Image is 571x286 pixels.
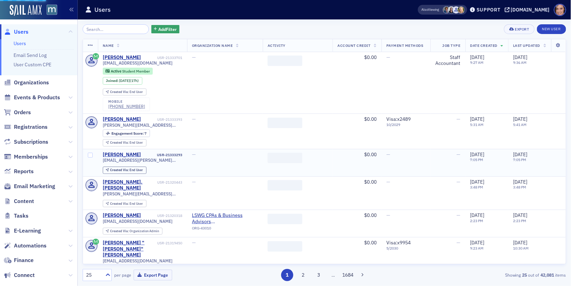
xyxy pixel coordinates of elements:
div: Created Via: End User [103,139,146,146]
span: [PERSON_NAME][EMAIL_ADDRESS][PERSON_NAME][DOMAIN_NAME] [103,191,182,196]
div: (17h) [119,78,139,83]
a: Email Marketing [4,183,55,190]
button: Export [504,24,534,34]
a: Memberships [4,153,48,161]
span: [DATE] [513,179,527,185]
span: ‌ [268,214,302,224]
span: E-Learning [14,227,41,235]
span: [DATE] [470,179,485,185]
a: Content [4,197,34,205]
div: Created Via: Organization Admin [103,228,162,235]
div: Active: Active: Student Member [103,68,153,75]
span: Created Via : [110,90,129,94]
span: Payment Methods [386,43,423,48]
span: [DATE] [513,239,527,246]
span: — [457,179,461,185]
span: [EMAIL_ADDRESS][DOMAIN_NAME] [103,60,173,66]
span: Justin Chase [453,6,460,14]
span: Organizations [14,79,49,86]
span: Email Marketing [14,183,55,190]
span: [EMAIL_ADDRESS][DOMAIN_NAME] [103,258,173,263]
div: Engagement Score: 7 [103,129,150,137]
span: [DATE] [470,151,485,158]
div: USR-21320443 [157,180,182,185]
span: ‌ [268,180,302,191]
div: Created Via: End User [103,89,146,96]
a: Reports [4,168,34,175]
span: Rebekah Olson [457,6,465,14]
time: 2:23 PM [513,218,526,223]
div: [PERSON_NAME] [103,116,141,123]
time: 3:48 PM [470,185,484,190]
span: $0.00 [364,151,377,158]
a: E-Learning [4,227,41,235]
a: [PERSON_NAME] "[PERSON_NAME]" [PERSON_NAME] [103,240,156,258]
div: Support [477,7,501,13]
span: Subscriptions [14,138,48,146]
span: [DATE] [470,54,485,60]
span: [EMAIL_ADDRESS][DOMAIN_NAME] [103,219,173,224]
a: Users [14,40,26,47]
span: — [192,179,196,185]
button: 3 [313,269,325,281]
a: Users [4,28,28,36]
span: Name [103,43,114,48]
span: Joined : [106,78,119,83]
strong: 42,081 [539,272,555,278]
span: 10 / 2029 [386,123,426,127]
button: 1 [281,269,293,281]
div: mobile [108,100,145,104]
span: [DATE] [470,212,485,218]
span: $0.00 [364,116,377,122]
span: [EMAIL_ADDRESS][PERSON_NAME][DOMAIN_NAME] [103,158,182,163]
span: $0.00 [364,179,377,185]
a: Events & Products [4,94,60,101]
span: ‌ [268,56,302,66]
span: — [192,239,196,246]
button: 1684 [342,269,354,281]
time: 9:36 AM [513,60,527,65]
a: Automations [4,242,47,250]
a: Registrations [4,123,48,131]
span: Events & Products [14,94,60,101]
span: ‌ [268,118,302,128]
time: 7:05 PM [513,157,526,162]
div: Staff Accountant [435,54,461,67]
a: Organizations [4,79,49,86]
div: USR-21319450 [157,241,182,245]
span: Visa : x2489 [386,116,411,122]
span: Created Via : [110,229,129,233]
a: [PERSON_NAME] [103,152,141,158]
button: [DOMAIN_NAME] [505,7,552,12]
span: [DATE] [513,116,527,122]
span: Visa : x9954 [386,239,411,246]
div: Also [422,7,428,12]
div: USR-21333701 [142,56,182,60]
div: [DOMAIN_NAME] [511,7,550,13]
a: [PERSON_NAME].[PERSON_NAME] [103,179,156,191]
span: Activity [268,43,286,48]
span: Account Credit [337,43,370,48]
a: [PHONE_NUMBER] [108,104,145,109]
span: Finance [14,256,34,264]
time: 5:31 AM [470,122,484,127]
span: Active [111,69,122,74]
span: Created Via : [110,201,129,206]
span: Engagement Score : [111,131,144,136]
span: Created Via : [110,140,129,145]
span: Viewing [422,7,439,12]
a: New User [537,24,566,34]
img: SailAMX [10,5,42,16]
span: — [457,151,461,158]
span: — [386,54,390,60]
span: [PERSON_NAME][EMAIL_ADDRESS][PERSON_NAME][DOMAIN_NAME] [103,123,182,128]
span: — [192,116,196,122]
time: 2:23 PM [470,218,484,223]
span: Profile [554,4,566,16]
div: Export [515,27,529,31]
div: [PERSON_NAME] [103,54,141,61]
span: ‌ [268,153,302,163]
span: — [457,116,461,122]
